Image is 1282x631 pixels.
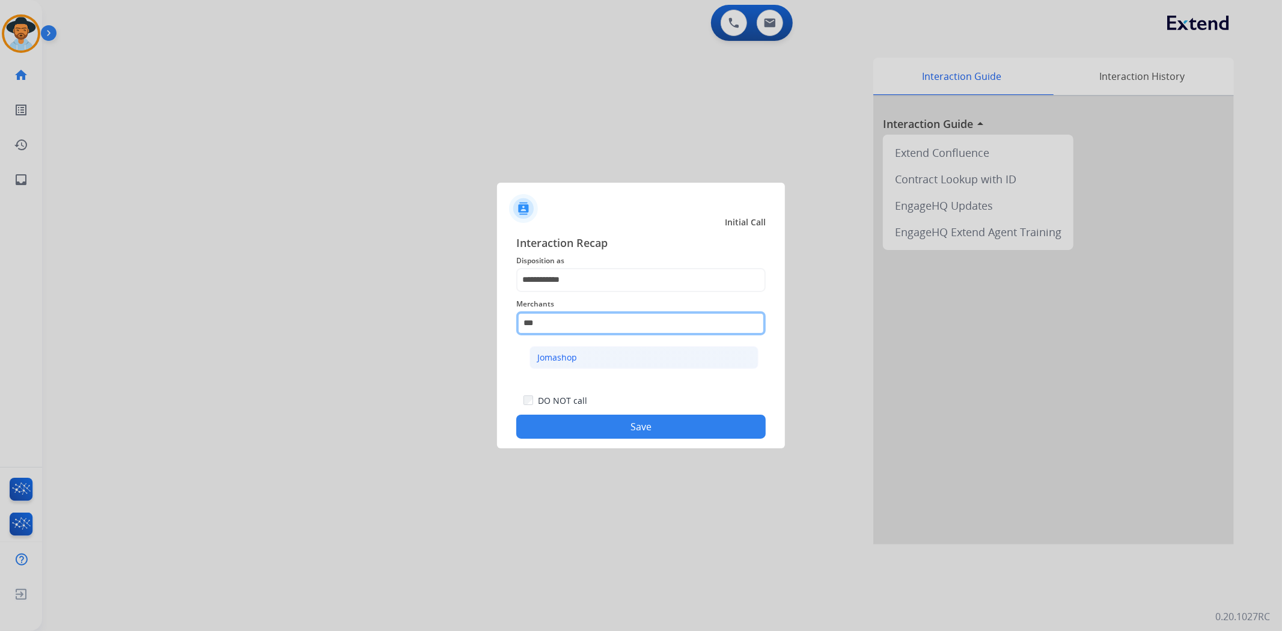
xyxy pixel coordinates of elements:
[516,297,766,311] span: Merchants
[725,216,766,228] span: Initial Call
[516,415,766,439] button: Save
[509,194,538,223] img: contactIcon
[538,395,587,407] label: DO NOT call
[537,352,577,364] div: Jomashop
[1215,609,1270,624] p: 0.20.1027RC
[516,254,766,268] span: Disposition as
[516,234,766,254] span: Interaction Recap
